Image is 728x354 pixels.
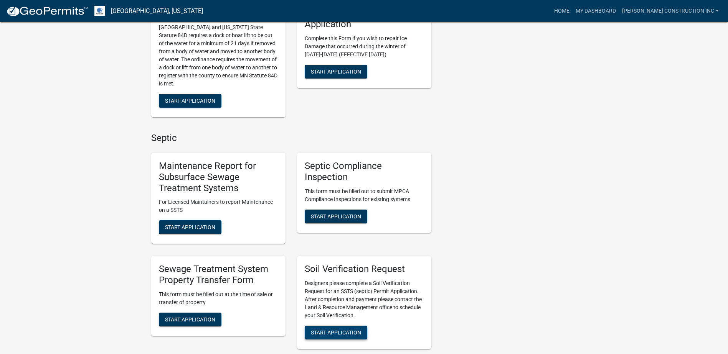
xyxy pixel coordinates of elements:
[305,210,367,223] button: Start Application
[305,187,424,203] p: This form must be filled out to submit MPCA Compliance Inspections for existing systems
[305,161,424,183] h5: Septic Compliance Inspection
[159,220,221,234] button: Start Application
[305,326,367,339] button: Start Application
[551,4,573,18] a: Home
[305,65,367,79] button: Start Application
[619,4,722,18] a: [PERSON_NAME] CONSTRUCTION INC
[159,264,278,286] h5: Sewage Treatment System Property Transfer Form
[94,6,105,16] img: Otter Tail County, Minnesota
[159,23,278,88] p: [GEOGRAPHIC_DATA] and [US_STATE] State Statute 84D requires a dock or boat lift to be out of the ...
[165,98,215,104] span: Start Application
[151,133,431,144] h4: Septic
[311,69,361,75] span: Start Application
[165,316,215,323] span: Start Application
[311,329,361,336] span: Start Application
[111,5,203,18] a: [GEOGRAPHIC_DATA], [US_STATE]
[159,198,278,214] p: For Licensed Maintainers to report Maintenance on a SSTS
[159,94,221,108] button: Start Application
[159,161,278,193] h5: Maintenance Report for Subsurface Sewage Treatment Systems
[305,34,424,59] p: Complete this Form if you wish to repair Ice Damage that occurred during the winter of [DATE]-[DA...
[159,290,278,306] p: This form must be filled out at the time of sale or transfer of property
[305,279,424,320] p: Designers please complete a Soil Verification Request for an SSTS (septic) Permit Application. Af...
[311,213,361,219] span: Start Application
[159,313,221,326] button: Start Application
[573,4,619,18] a: My Dashboard
[305,264,424,275] h5: Soil Verification Request
[165,224,215,230] span: Start Application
